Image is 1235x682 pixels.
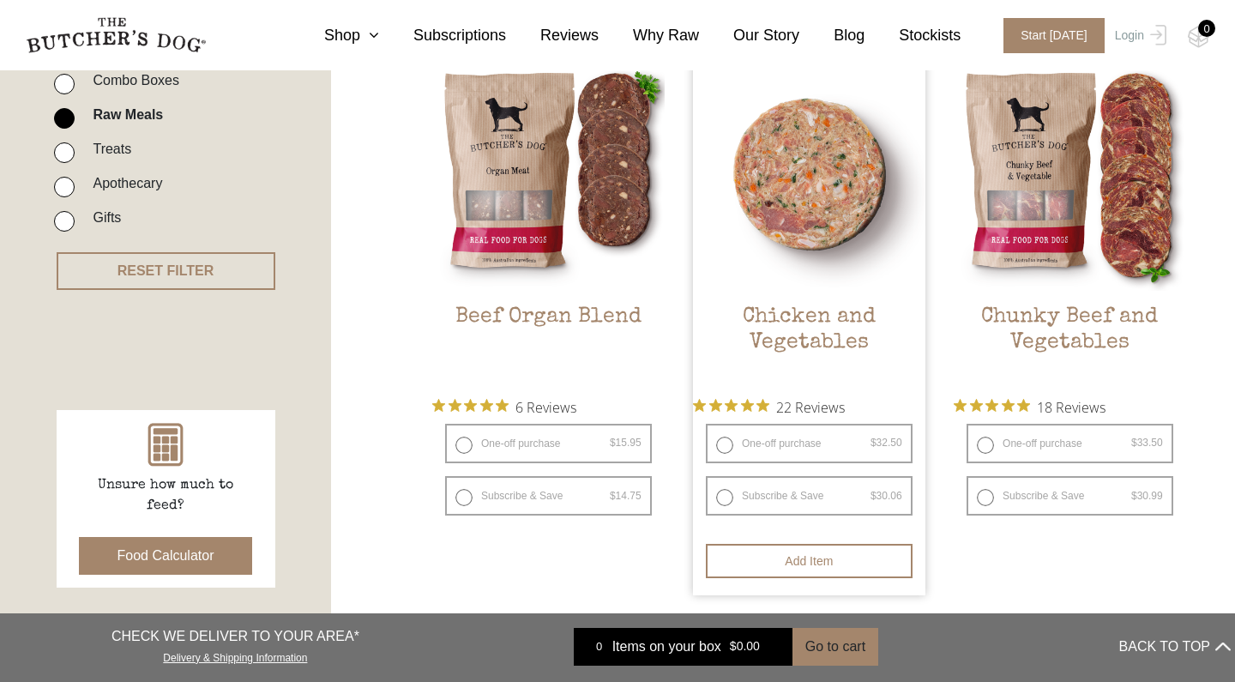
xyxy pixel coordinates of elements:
[432,58,665,291] img: Beef Organ Blend
[986,18,1111,53] a: Start [DATE]
[693,305,925,385] h2: Chicken and Vegetables
[610,437,616,449] span: $
[706,544,913,578] button: Add item
[57,252,275,290] button: RESET FILTER
[432,305,665,385] h2: Beef Organ Blend
[693,394,845,419] button: Rated 4.9 out of 5 stars from 22 reviews. Jump to reviews.
[693,58,925,385] a: Chicken and Vegetables
[871,437,902,449] bdi: 32.50
[432,58,665,385] a: Beef Organ BlendBeef Organ Blend
[612,637,721,657] span: Items on your box
[432,394,576,419] button: Rated 5 out of 5 stars from 6 reviews. Jump to reviews.
[610,490,642,502] bdi: 14.75
[506,24,599,47] a: Reviews
[871,437,877,449] span: $
[967,476,1173,516] label: Subscribe & Save
[445,424,652,463] label: One-off purchase
[1131,437,1137,449] span: $
[954,58,1186,291] img: Chunky Beef and Vegetables
[84,103,163,126] label: Raw Meals
[954,58,1186,385] a: Chunky Beef and VegetablesChunky Beef and Vegetables
[706,424,913,463] label: One-off purchase
[1188,26,1209,48] img: TBD_Cart-Empty.png
[954,394,1105,419] button: Rated 5 out of 5 stars from 18 reviews. Jump to reviews.
[80,475,251,516] p: Unsure how much to feed?
[1131,490,1163,502] bdi: 30.99
[290,24,379,47] a: Shop
[379,24,506,47] a: Subscriptions
[706,476,913,516] label: Subscribe & Save
[871,490,902,502] bdi: 30.06
[864,24,961,47] a: Stockists
[730,640,737,654] span: $
[699,24,799,47] a: Our Story
[84,172,162,195] label: Apothecary
[954,305,1186,385] h2: Chunky Beef and Vegetables
[84,69,179,92] label: Combo Boxes
[776,394,845,419] span: 22 Reviews
[871,490,877,502] span: $
[730,640,760,654] bdi: 0.00
[792,628,878,666] button: Go to cart
[163,648,307,664] a: Delivery & Shipping Information
[1131,437,1163,449] bdi: 33.50
[574,628,792,666] a: 0 Items on your box $0.00
[79,537,253,575] button: Food Calculator
[610,490,616,502] span: $
[599,24,699,47] a: Why Raw
[111,626,359,647] p: CHECK WE DELIVER TO YOUR AREA*
[799,24,864,47] a: Blog
[1003,18,1105,53] span: Start [DATE]
[1131,490,1137,502] span: $
[967,424,1173,463] label: One-off purchase
[587,638,612,655] div: 0
[610,437,642,449] bdi: 15.95
[1198,20,1215,37] div: 0
[1119,626,1231,667] button: BACK TO TOP
[84,137,131,160] label: Treats
[515,394,576,419] span: 6 Reviews
[84,206,121,229] label: Gifts
[1111,18,1166,53] a: Login
[1037,394,1105,419] span: 18 Reviews
[445,476,652,516] label: Subscribe & Save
